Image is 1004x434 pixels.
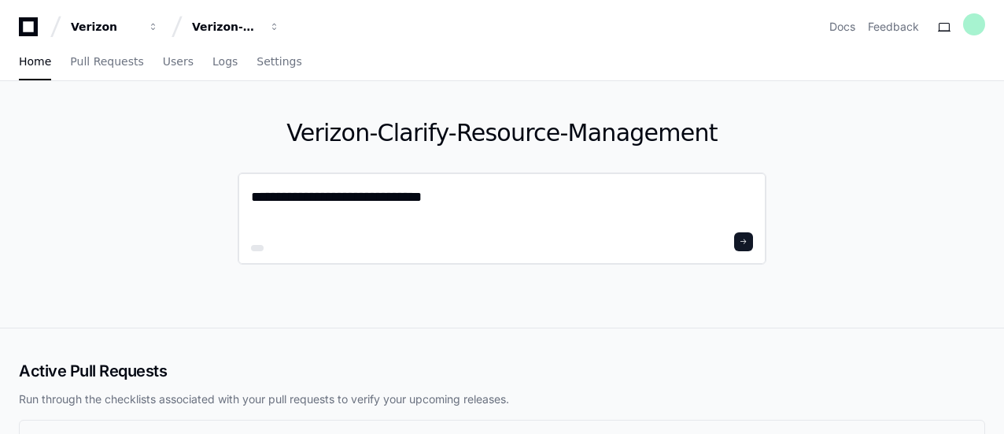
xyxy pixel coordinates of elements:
[186,13,286,41] button: Verizon-Clarify-Resource-Management
[19,391,985,407] p: Run through the checklists associated with your pull requests to verify your upcoming releases.
[70,57,143,66] span: Pull Requests
[868,19,919,35] button: Feedback
[163,57,194,66] span: Users
[192,19,260,35] div: Verizon-Clarify-Resource-Management
[71,19,138,35] div: Verizon
[257,44,301,80] a: Settings
[212,57,238,66] span: Logs
[238,119,766,147] h1: Verizon-Clarify-Resource-Management
[70,44,143,80] a: Pull Requests
[257,57,301,66] span: Settings
[19,360,985,382] h2: Active Pull Requests
[163,44,194,80] a: Users
[19,57,51,66] span: Home
[829,19,855,35] a: Docs
[19,44,51,80] a: Home
[212,44,238,80] a: Logs
[65,13,165,41] button: Verizon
